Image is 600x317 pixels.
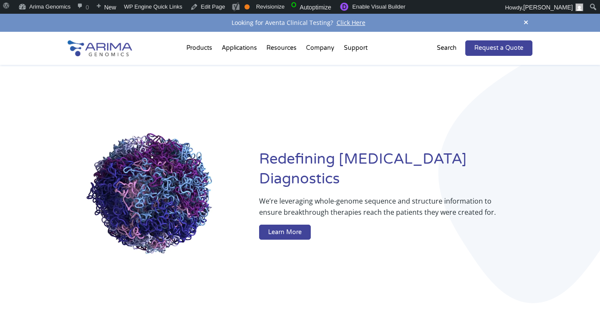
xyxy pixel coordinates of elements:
p: Search [437,43,457,54]
span: [PERSON_NAME] [523,4,573,11]
img: Arima-Genomics-logo [68,40,132,56]
a: Request a Quote [465,40,532,56]
div: OK [244,4,250,9]
a: Learn More [259,225,311,240]
a: Click Here [333,18,369,27]
p: We’re leveraging whole-genome sequence and structure information to ensure breakthrough therapies... [259,195,498,225]
iframe: Chat Widget [557,276,600,317]
div: Looking for Aventa Clinical Testing? [68,17,532,28]
h1: Redefining [MEDICAL_DATA] Diagnostics [259,149,532,195]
